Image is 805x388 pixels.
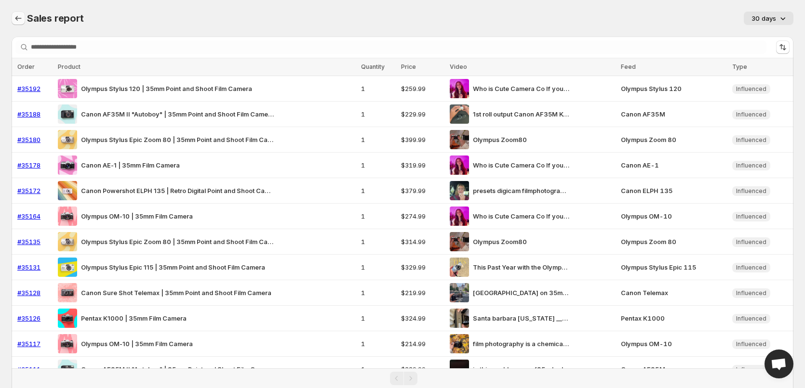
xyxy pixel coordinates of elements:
span: Product [58,63,80,70]
span: Olympus OM-10 | 35mm Film Camera [81,339,193,349]
span: Canon AF35M II "Autoboy" | 35mm Point and Shoot Film Camera [81,109,274,119]
span: $219.99 [401,288,444,297]
span: 1st roll output Canon AF35M Kodak Ultramax 400 canonaf35m kodak kodakm35 kodakcolorplus200 kodaku... [473,109,569,119]
a: #35135 [17,238,40,246]
img: Who is Cute Camera Co If youre thinking about getting into film photography look no further We ar... [450,79,469,98]
span: Olympus Stylus 120 [621,84,726,93]
span: $379.99 [401,186,444,195]
span: Influenced [736,238,766,246]
span: Feed [621,63,636,70]
span: Video [450,63,467,70]
span: 1 [361,288,395,297]
span: $229.99 [401,364,444,374]
nav: Pagination [12,368,793,388]
span: Influenced [736,213,766,220]
span: presets digicam filmphotography camera lightroom film digitalcamera canonelph photography videogr... [473,186,569,195]
span: Canon AE-1 | 35mm Film Camera [81,160,180,170]
img: Olympus Zoom80 [450,130,469,149]
img: Who is Cute Camera Co If youre thinking about getting into film photography look no further We ar... [450,207,469,226]
span: Who is Cute Camera Co If youre thinking about getting into film photography look no further We ar... [473,160,569,170]
span: Olympus Stylus Epic 115 | 35mm Point and Shoot Film Camera [81,262,265,272]
span: 1 [361,211,395,221]
img: Pentax K1000 | 35mm Film Camera [58,309,77,328]
span: Pentax K1000 [621,313,726,323]
span: Olympus Stylus Epic Zoom 80 | 35mm Point and Shoot Film Camera [81,237,274,246]
span: Olympus Stylus Epic Zoom 80 | 35mm Point and Shoot Film Camera [81,135,274,144]
span: Influenced [736,85,766,93]
span: 1 [361,364,395,374]
span: 1 [361,313,395,323]
a: #35172 [17,187,40,194]
a: #35178 [17,161,40,169]
span: $214.99 [401,339,444,349]
span: 1 [361,109,395,119]
span: Canon ELPH 135 [621,186,726,195]
span: Order [17,63,35,70]
span: $259.99 [401,84,444,93]
span: $329.99 [401,262,444,272]
span: Olympus Stylus Epic 115 [621,262,726,272]
span: 1 [361,186,395,195]
img: Canon AF35M II "Autoboy" | 35mm Point and Shoot Film Camera [58,104,77,124]
span: 1 [361,84,395,93]
span: Olympus OM-10 | 35mm Film Camera [81,211,193,221]
a: #35188 [17,110,40,118]
a: #35164 [17,212,40,220]
span: Type [732,63,747,70]
a: #35126 [17,314,40,322]
span: $274.99 [401,211,444,221]
span: 1 [361,237,395,246]
a: #35111 [17,365,40,373]
span: $319.99 [401,160,444,170]
span: Olympus OM-10 [621,211,726,221]
img: 1st roll output Canon AF35M Kodak Ultramax 400 canonaf35m kodak kodakm35 kodakcolorplus200 kodaku... [450,104,469,124]
span: Canon AE-1 [621,160,726,170]
img: Olympus OM-10 | 35mm Film Camera [58,334,77,353]
span: Who is Cute Camera Co If youre thinking about getting into film photography look no further We ar... [473,84,569,93]
img: in this world canon af35m kodak portra 400 [450,360,469,379]
span: Influenced [736,187,766,195]
button: Sales report [12,12,25,25]
span: Olympus Stylus 120 | 35mm Point and Shoot Film Camera [81,84,252,93]
img: Who is Cute Camera Co If youre thinking about getting into film photography look no further We ar... [450,155,469,175]
span: in this world canon af35m kodak portra 400 [473,364,569,374]
span: Olympus Zoom 80 [621,135,726,144]
button: 30 days [744,12,793,25]
span: $229.99 [401,109,444,119]
img: Olympus OM-10 | 35mm Film Camera [58,207,77,226]
img: Olympus Stylus 120 | 35mm Point and Shoot Film Camera [58,79,77,98]
span: This Past Year with the Olympus Stylus Point and Shoot Film Camera film filmcamera olympusstylus ... [473,262,569,272]
span: Influenced [736,289,766,297]
img: Canon AF35M II "Autoboy" | 35mm Point and Shoot Film Camera [58,360,77,379]
span: Canon Sure Shot Telemax | 35mm Point and Shoot Film Camera [81,288,271,297]
span: Santa barbara [US_STATE] ___________________________________ reels reelsinstagram 35mm filmphotog... [473,313,569,323]
img: Olympus Zoom80 [450,232,469,251]
span: Quantity [361,63,385,70]
span: Influenced [736,340,766,348]
span: Olympus Zoom 80 [621,237,726,246]
span: $314.99 [401,237,444,246]
img: Olympus Stylus Epic 115 | 35mm Point and Shoot Film Camera [58,258,77,277]
span: Olympus Zoom80 [473,237,527,246]
p: 30 days [751,13,776,23]
span: Pentax K1000 | 35mm Film Camera [81,313,187,323]
a: #35117 [17,340,40,348]
span: Influenced [736,136,766,144]
span: [GEOGRAPHIC_DATA] on 35mm Photos taken on Canon SureShot Telemax using Kodak Gold 200 film [473,288,569,297]
span: Price [401,63,416,70]
span: Influenced [736,264,766,272]
span: 1 [361,160,395,170]
img: Canon AE-1 | 35mm Film Camera [58,155,77,175]
span: 1 [361,339,395,349]
img: Santa barbara California ___________________________________ reels reelsinstagram 35mm filmphotog... [450,309,469,328]
span: Influenced [736,366,766,374]
img: Canon Sure Shot Telemax | 35mm Point and Shoot Film Camera [58,283,77,302]
img: presets digicam filmphotography camera lightroom film digitalcamera canonelph photography videogr... [450,181,469,200]
img: Budapest on 35mm Photos taken on Canon SureShot Telemax using Kodak Gold 200 film [450,283,469,302]
span: Canon AF35M II "Autoboy" | 35mm Point and Shoot Film Camera [81,364,274,374]
span: 1 [361,262,395,272]
img: Olympus Stylus Epic Zoom 80 | 35mm Point and Shoot Film Camera [58,232,77,251]
a: #35128 [17,289,40,297]
button: Sort the results [776,40,790,54]
a: #35192 [17,85,40,92]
